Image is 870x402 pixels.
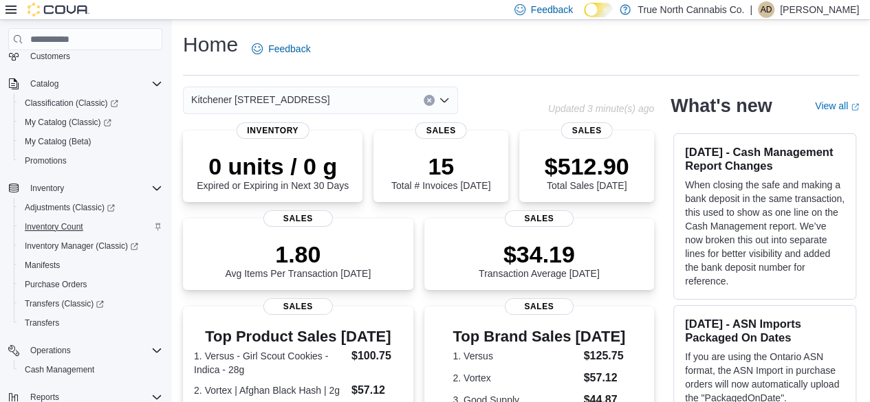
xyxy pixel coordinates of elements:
span: Sales [505,210,574,227]
span: Cash Management [25,364,94,375]
span: Inventory Manager (Classic) [19,238,162,254]
button: Operations [3,341,168,360]
dt: 2. Vortex | Afghan Black Hash | 2g [194,383,346,397]
span: Manifests [19,257,162,273]
p: Updated 3 minute(s) ago [548,103,654,114]
span: Customers [25,47,162,65]
a: Customers [25,48,76,65]
h2: What's new [671,95,772,117]
a: View allExternal link [815,100,859,111]
span: AD [761,1,772,18]
h1: Home [183,31,238,58]
h3: Top Brand Sales [DATE] [453,328,625,345]
a: Feedback [246,35,316,63]
button: Customers [3,46,168,66]
span: Promotions [19,153,162,169]
a: Inventory Manager (Classic) [19,238,144,254]
span: Adjustments (Classic) [19,199,162,216]
span: Sales [561,122,613,139]
dd: $57.12 [583,370,625,386]
a: Inventory Count [19,219,89,235]
p: 1.80 [225,241,371,268]
h3: Top Product Sales [DATE] [194,328,402,345]
span: Feedback [268,42,310,56]
button: Catalog [3,74,168,93]
button: Promotions [14,151,168,170]
span: Sales [505,298,574,315]
a: Transfers (Classic) [14,294,168,313]
span: Purchase Orders [19,276,162,293]
button: Clear input [424,95,435,106]
a: My Catalog (Classic) [14,113,168,132]
p: | [750,1,752,18]
p: True North Cannabis Co. [638,1,744,18]
span: Inventory [25,180,162,197]
span: Transfers (Classic) [25,298,104,309]
span: Purchase Orders [25,279,87,290]
button: Cash Management [14,360,168,379]
span: Inventory Manager (Classic) [25,241,138,252]
dt: 2. Vortex [453,371,578,385]
span: Catalog [25,76,162,92]
span: My Catalog (Classic) [19,114,162,131]
span: Catalog [30,78,58,89]
span: Sales [263,210,332,227]
span: My Catalog (Beta) [19,133,162,150]
span: My Catalog (Classic) [25,117,111,128]
button: Inventory [3,179,168,198]
h3: [DATE] - ASN Imports Packaged On Dates [685,317,845,344]
span: Inventory [30,183,64,194]
a: Cash Management [19,361,100,378]
button: Operations [25,342,76,359]
input: Dark Mode [584,3,613,17]
button: Manifests [14,256,168,275]
p: 0 units / 0 g [197,153,349,180]
div: Total Sales [DATE] [545,153,629,191]
a: My Catalog (Beta) [19,133,97,150]
p: $512.90 [545,153,629,180]
span: Transfers (Classic) [19,295,162,312]
button: Transfers [14,313,168,333]
dt: 1. Versus [453,349,578,363]
span: Operations [25,342,162,359]
span: Adjustments (Classic) [25,202,115,213]
button: Inventory [25,180,69,197]
a: Adjustments (Classic) [19,199,120,216]
span: Transfers [25,317,59,328]
a: Classification (Classic) [14,93,168,113]
dd: $57.12 [351,382,402,399]
span: My Catalog (Beta) [25,136,91,147]
a: Purchase Orders [19,276,93,293]
span: Classification (Classic) [25,98,118,109]
img: Cova [28,3,89,16]
span: Sales [415,122,467,139]
p: 15 [391,153,490,180]
a: Promotions [19,153,72,169]
span: Feedback [531,3,573,16]
div: Avg Items Per Transaction [DATE] [225,241,371,279]
dt: 1. Versus - Girl Scout Cookies - Indica - 28g [194,349,346,377]
a: My Catalog (Classic) [19,114,117,131]
a: Manifests [19,257,65,273]
span: Inventory Count [25,221,83,232]
p: [PERSON_NAME] [780,1,859,18]
svg: External link [851,103,859,111]
a: Adjustments (Classic) [14,198,168,217]
dd: $100.75 [351,348,402,364]
h3: [DATE] - Cash Management Report Changes [685,145,845,172]
a: Transfers (Classic) [19,295,109,312]
div: Expired or Expiring in Next 30 Days [197,153,349,191]
a: Transfers [19,315,65,331]
span: Transfers [19,315,162,331]
p: When closing the safe and making a bank deposit in the same transaction, this used to show as one... [685,178,845,288]
span: Cash Management [19,361,162,378]
span: Inventory Count [19,219,162,235]
button: Catalog [25,76,64,92]
span: Inventory [236,122,309,139]
a: Classification (Classic) [19,95,124,111]
span: Classification (Classic) [19,95,162,111]
span: Manifests [25,260,60,271]
span: Operations [30,345,71,356]
button: Open list of options [439,95,450,106]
